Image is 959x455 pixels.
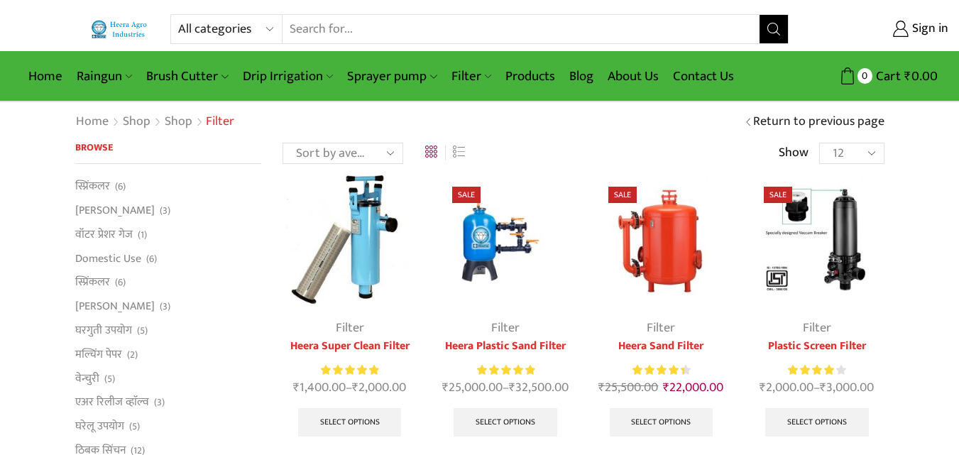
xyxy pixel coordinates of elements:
[154,395,165,410] span: (3)
[283,15,759,43] input: Search for...
[750,378,884,398] span: –
[904,65,911,87] span: ₹
[75,113,109,131] a: Home
[477,363,535,378] span: Rated out of 5
[352,377,358,398] span: ₹
[608,187,637,203] span: Sale
[321,363,378,378] span: Rated out of 5
[663,377,669,398] span: ₹
[610,408,713,437] a: Select options for “Heera Sand Filter”
[206,114,234,130] h1: Filter
[857,68,872,83] span: 0
[115,180,126,194] span: (6)
[438,172,572,307] img: Heera Plastic Sand Filter
[598,377,605,398] span: ₹
[444,60,498,93] a: Filter
[283,338,417,355] a: Heera Super Clean Filter
[21,60,70,93] a: Home
[340,60,444,93] a: Sprayer pump
[75,113,234,131] nav: Breadcrumb
[129,420,140,434] span: (5)
[750,172,884,307] img: Plastic Screen Filter
[352,377,406,398] bdi: 2,000.00
[803,317,831,339] a: Filter
[442,377,449,398] span: ₹
[283,143,403,164] select: Shop order
[904,65,938,87] bdi: 0.00
[164,113,193,131] a: Shop
[293,377,346,398] bdi: 1,400.00
[283,378,417,398] span: –
[601,60,666,93] a: About Us
[75,295,155,319] a: [PERSON_NAME]
[137,324,148,338] span: (5)
[75,139,113,155] span: Browse
[75,390,149,415] a: एअर रिलीज व्हाॅल्व
[760,377,813,398] bdi: 2,000.00
[160,204,170,218] span: (3)
[594,172,728,307] img: Heera Sand Filter
[138,228,147,242] span: (1)
[562,60,601,93] a: Blog
[75,222,133,246] a: वॉटर प्रेशर गेज
[872,67,901,86] span: Cart
[283,172,417,307] img: Heera-super-clean-filter
[666,60,741,93] a: Contact Us
[70,60,139,93] a: Raingun
[509,377,569,398] bdi: 32,500.00
[146,252,157,266] span: (6)
[122,113,151,131] a: Shop
[760,377,766,398] span: ₹
[127,348,138,362] span: (2)
[598,377,658,398] bdi: 25,500.00
[442,377,503,398] bdi: 25,000.00
[454,408,557,437] a: Select options for “Heera Plastic Sand Filter”
[820,377,874,398] bdi: 3,000.00
[298,408,402,437] a: Select options for “Heera Super Clean Filter”
[764,187,792,203] span: Sale
[75,199,155,223] a: [PERSON_NAME]
[139,60,235,93] a: Brush Cutter
[810,16,948,42] a: Sign in
[820,377,826,398] span: ₹
[115,275,126,290] span: (6)
[509,377,515,398] span: ₹
[753,113,884,131] a: Return to previous page
[438,338,572,355] a: Heera Plastic Sand Filter
[779,144,809,163] span: Show
[160,300,170,314] span: (3)
[452,187,481,203] span: Sale
[293,377,300,398] span: ₹
[491,317,520,339] a: Filter
[438,378,572,398] span: –
[75,318,132,342] a: घरगुती उपयोग
[336,317,364,339] a: Filter
[663,377,723,398] bdi: 22,000.00
[750,338,884,355] a: Plastic Screen Filter
[75,415,124,439] a: घरेलू उपयोग
[75,178,110,198] a: स्प्रिंकलर
[75,342,122,366] a: मल्चिंग पेपर
[498,60,562,93] a: Products
[477,363,535,378] div: Rated 5.00 out of 5
[321,363,378,378] div: Rated 5.00 out of 5
[594,338,728,355] a: Heera Sand Filter
[647,317,675,339] a: Filter
[632,363,690,378] div: Rated 4.50 out of 5
[803,63,938,89] a: 0 Cart ₹0.00
[788,363,834,378] span: Rated out of 5
[236,60,340,93] a: Drip Irrigation
[75,246,141,270] a: Domestic Use
[788,363,845,378] div: Rated 4.00 out of 5
[765,408,869,437] a: Select options for “Plastic Screen Filter”
[104,372,115,386] span: (5)
[760,15,788,43] button: Search button
[75,270,110,295] a: स्प्रिंकलर
[632,363,684,378] span: Rated out of 5
[75,366,99,390] a: वेन्चुरी
[909,20,948,38] span: Sign in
